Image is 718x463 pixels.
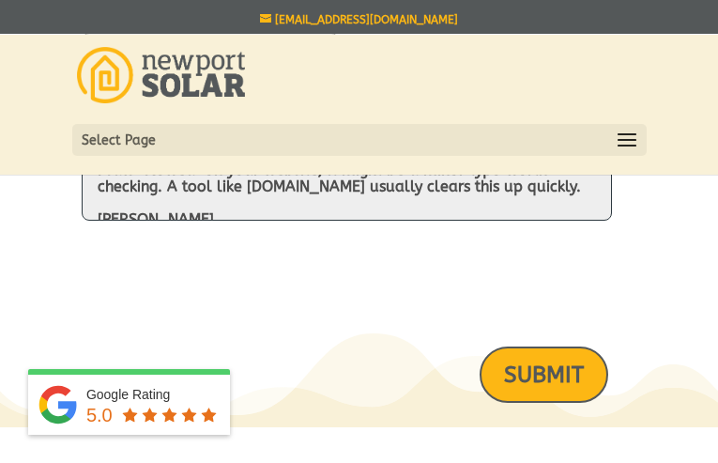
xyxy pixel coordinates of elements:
[86,405,113,425] span: 5.0
[260,13,458,26] a: [EMAIL_ADDRESS][DOMAIN_NAME]
[86,385,221,404] div: Google Rating
[77,47,246,103] img: Newport Solar | Solar Energy Optimized.
[480,347,608,402] input: SUBMIT
[82,243,367,316] iframe: reCAPTCHA
[82,130,156,151] span: Select Page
